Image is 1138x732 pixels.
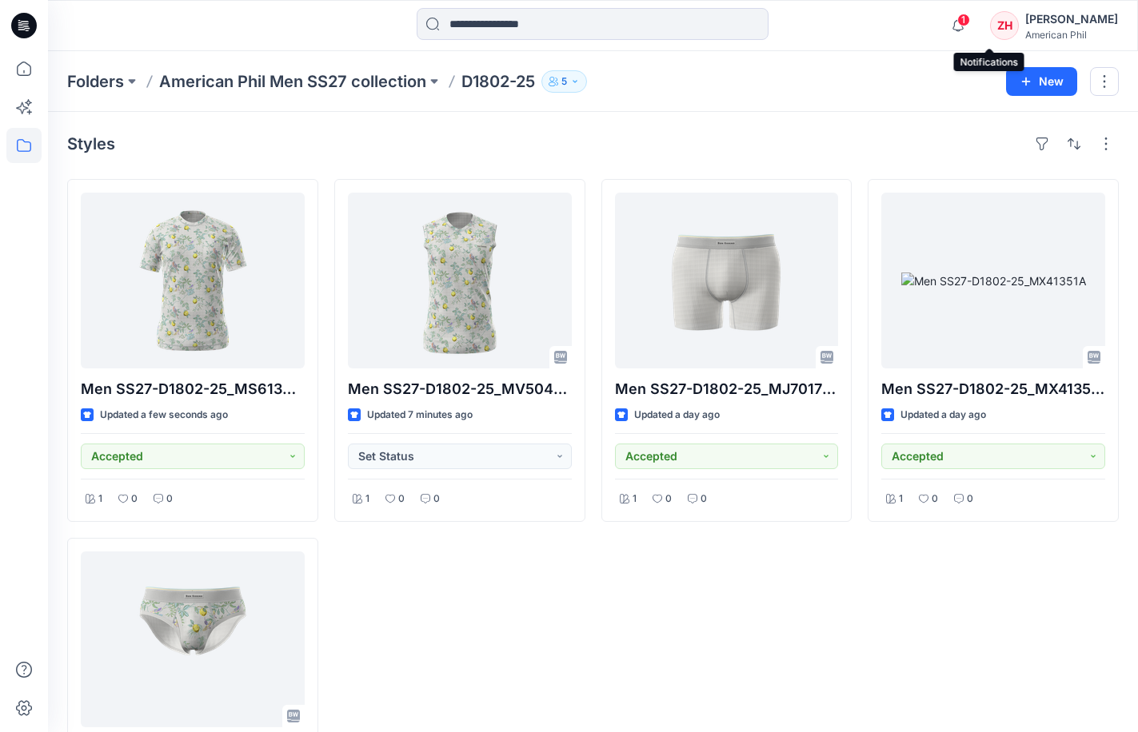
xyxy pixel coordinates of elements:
p: Men SS27-D1802-25_MX41351A [881,378,1105,400]
p: Men SS27-D1802-25_MV50406A [348,378,572,400]
p: 1 [98,491,102,507]
p: 0 [433,491,440,507]
p: Men SS27-D1802-25_MS61388A [81,378,305,400]
a: American Phil Men SS27 collection [159,70,426,93]
p: 0 [166,491,173,507]
div: ZH [990,11,1019,40]
h4: Styles [67,134,115,153]
div: American Phil [1025,29,1118,41]
a: Men SS27-D1802-25_MS61388A [81,193,305,368]
span: 1 [957,14,970,26]
p: 1 [633,491,637,507]
p: Updated 7 minutes ago [367,407,473,424]
a: Folders [67,70,124,93]
p: Men SS27-D1802-25_MJ70175A [615,378,839,400]
p: 0 [701,491,707,507]
p: 0 [131,491,138,507]
button: 5 [541,70,587,93]
p: 0 [665,491,672,507]
div: [PERSON_NAME] [1025,10,1118,29]
p: 0 [398,491,405,507]
p: 0 [967,491,973,507]
a: Men SS27-D1802-25_MX41351A [881,193,1105,368]
a: Men SS27-D1802-25_MB30965A [81,551,305,727]
p: 1 [899,491,903,507]
p: D1802-25 [461,70,535,93]
button: New [1006,67,1077,96]
a: Men SS27-D1802-25_MJ70175A [615,193,839,368]
a: Men SS27-D1802-25_MV50406A [348,193,572,368]
p: 5 [561,73,567,90]
p: 0 [932,491,938,507]
p: 1 [365,491,369,507]
p: Updated a day ago [634,407,720,424]
p: Updated a day ago [900,407,986,424]
p: Updated a few seconds ago [100,407,228,424]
